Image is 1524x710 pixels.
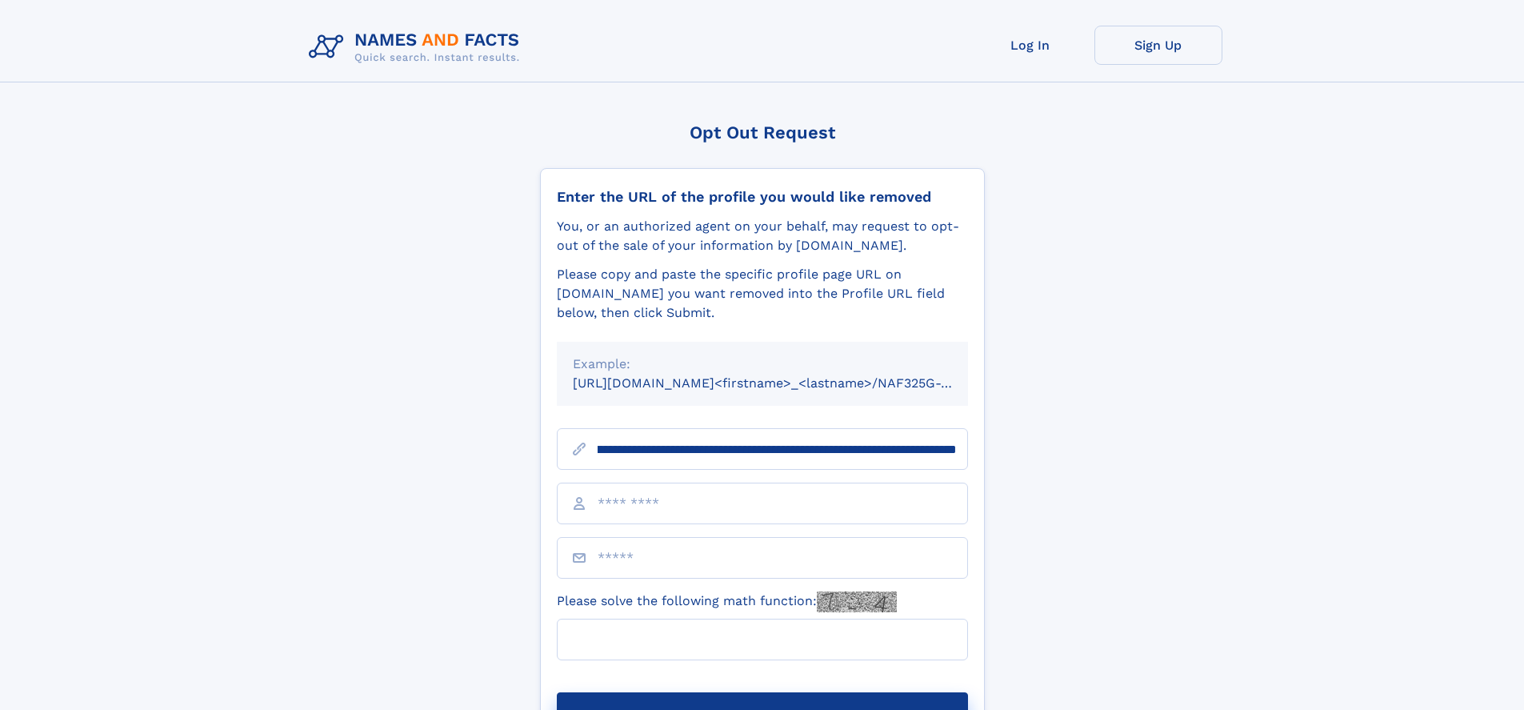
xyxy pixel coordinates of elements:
[573,375,998,391] small: [URL][DOMAIN_NAME]<firstname>_<lastname>/NAF325G-xxxxxxxx
[573,355,952,374] div: Example:
[557,188,968,206] div: Enter the URL of the profile you would like removed
[557,217,968,255] div: You, or an authorized agent on your behalf, may request to opt-out of the sale of your informatio...
[966,26,1094,65] a: Log In
[557,265,968,323] div: Please copy and paste the specific profile page URL on [DOMAIN_NAME] you want removed into the Pr...
[1094,26,1222,65] a: Sign Up
[557,592,897,612] label: Please solve the following math function:
[540,122,985,142] div: Opt Out Request
[302,26,533,69] img: Logo Names and Facts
